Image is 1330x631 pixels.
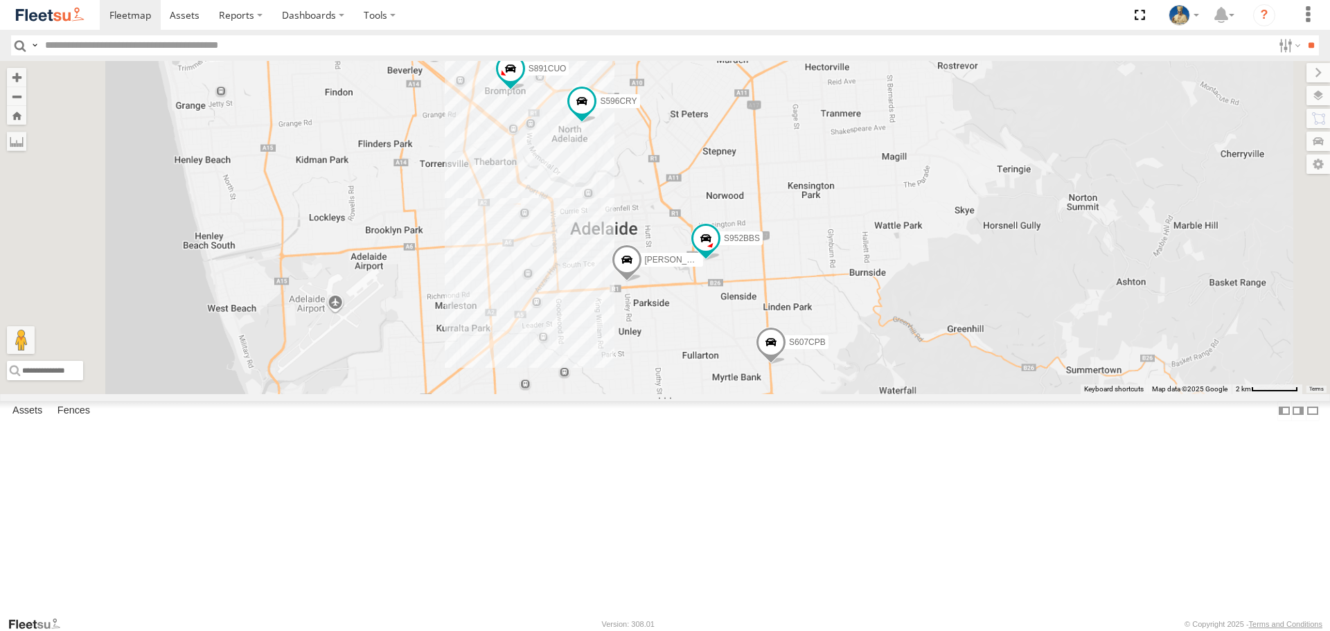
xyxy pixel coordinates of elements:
label: Search Query [29,35,40,55]
i: ? [1253,4,1275,26]
div: Matt Draper [1164,5,1204,26]
label: Assets [6,402,49,421]
label: Hide Summary Table [1306,401,1320,421]
span: 2 km [1236,385,1251,393]
span: [PERSON_NAME] [645,255,713,265]
img: fleetsu-logo-horizontal.svg [14,6,86,24]
span: Map data ©2025 Google [1152,385,1227,393]
button: Zoom in [7,68,26,87]
span: S891CUO [529,64,567,73]
button: Zoom out [7,87,26,106]
a: Terms (opens in new tab) [1309,386,1324,391]
label: Dock Summary Table to the Right [1291,401,1305,421]
label: Search Filter Options [1273,35,1303,55]
label: Map Settings [1306,154,1330,174]
button: Zoom Home [7,106,26,125]
button: Map scale: 2 km per 64 pixels [1232,384,1302,394]
label: Fences [51,402,97,421]
button: Keyboard shortcuts [1084,384,1144,394]
span: S596CRY [600,96,637,106]
a: Terms and Conditions [1249,620,1322,628]
div: © Copyright 2025 - [1185,620,1322,628]
a: Visit our Website [8,617,71,631]
button: Drag Pegman onto the map to open Street View [7,326,35,354]
span: S607CPB [789,338,826,348]
label: Measure [7,132,26,151]
div: Version: 308.01 [602,620,655,628]
span: S952BBS [724,234,760,244]
label: Dock Summary Table to the Left [1277,401,1291,421]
